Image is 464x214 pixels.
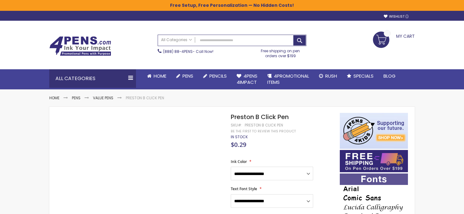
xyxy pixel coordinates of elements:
img: 4pens 4 kids [340,113,408,149]
a: Specials [342,69,379,83]
span: 4Pens 4impact [237,73,257,85]
span: Pencils [209,73,227,79]
img: 4Pens Custom Pens and Promotional Products [49,36,111,56]
div: Preston B Click Pen [245,123,283,128]
span: $0.29 [231,140,246,149]
div: All Categories [49,69,136,88]
span: 4PROMOTIONAL ITEMS [267,73,309,85]
a: Home [49,95,59,101]
a: Blog [379,69,401,83]
span: Specials [353,73,374,79]
a: Home [142,69,171,83]
div: Availability [231,135,248,139]
a: 4PROMOTIONALITEMS [262,69,314,89]
a: Pens [72,95,81,101]
span: - Call Now! [163,49,213,54]
span: Text Font Style [231,186,257,191]
a: (888) 88-4PENS [163,49,193,54]
a: Rush [314,69,342,83]
span: Ink Color [231,159,247,164]
span: Home [154,73,166,79]
a: Value Pens [93,95,113,101]
img: Free shipping on orders over $199 [340,150,408,172]
span: All Categories [161,37,192,42]
a: Pencils [198,69,232,83]
a: 4Pens4impact [232,69,262,89]
div: Free shipping on pen orders over $199 [255,46,307,58]
span: Rush [325,73,337,79]
span: Pens [182,73,193,79]
span: In stock [231,134,248,139]
a: Wishlist [384,14,409,19]
a: Be the first to review this product [231,129,296,134]
li: Preston B Click Pen [126,96,164,101]
a: All Categories [158,35,195,45]
strong: SKU [231,122,242,128]
span: Blog [383,73,396,79]
span: Preston B Click Pen [231,113,289,121]
a: Pens [171,69,198,83]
